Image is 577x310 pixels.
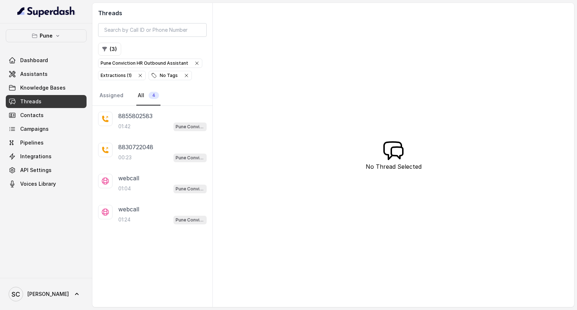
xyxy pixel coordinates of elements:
[6,54,87,67] a: Dashboard
[118,154,132,161] p: 00:23
[6,109,87,122] a: Contacts
[118,216,131,223] p: 01:24
[98,59,202,68] button: Pune Conviction HR Outbound Assistant
[20,153,52,160] span: Integrations
[40,31,53,40] p: Pune
[118,112,153,120] p: 8855802583
[98,86,125,106] a: Assigned
[176,185,204,193] p: Pune Conviction HR Outbound Assistant
[20,70,48,78] span: Assistants
[27,290,69,298] span: [PERSON_NAME]
[149,71,192,80] button: No Tags
[118,123,131,130] p: 01:42
[20,180,56,188] span: Voices Library
[6,150,87,163] a: Integrations
[12,290,20,298] text: SC
[20,112,44,119] span: Contacts
[118,205,139,214] p: webcall
[98,71,146,80] button: Extractions (1)
[176,123,204,130] p: Pune Conviction HR Outbound Assistant
[20,167,52,174] span: API Settings
[176,154,204,162] p: Pune Conviction HR Outbound Assistant
[20,98,41,105] span: Threads
[118,185,131,192] p: 01:04
[6,81,87,94] a: Knowledge Bases
[101,72,132,79] div: Extractions ( 1 )
[6,68,87,81] a: Assistants
[20,57,48,64] span: Dashboard
[366,162,422,171] p: No Thread Selected
[98,86,207,106] nav: Tabs
[118,143,153,151] p: 8830722048
[6,164,87,177] a: API Settings
[98,23,207,37] input: Search by Call ID or Phone Number
[6,29,87,42] button: Pune
[6,122,87,135] a: Campaigns
[151,72,178,79] div: No Tags
[6,95,87,108] a: Threads
[6,284,87,304] a: [PERSON_NAME]
[98,43,121,56] button: (3)
[176,216,204,224] p: Pune Conviction HR Outbound Assistant
[6,136,87,149] a: Pipelines
[20,125,49,133] span: Campaigns
[101,60,188,67] p: Pune Conviction HR Outbound Assistant
[6,177,87,190] a: Voices Library
[17,6,75,17] img: light.svg
[118,174,139,182] p: webcall
[149,92,159,99] span: 4
[20,84,66,91] span: Knowledge Bases
[98,9,207,17] h2: Threads
[136,86,160,106] a: All4
[20,139,44,146] span: Pipelines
